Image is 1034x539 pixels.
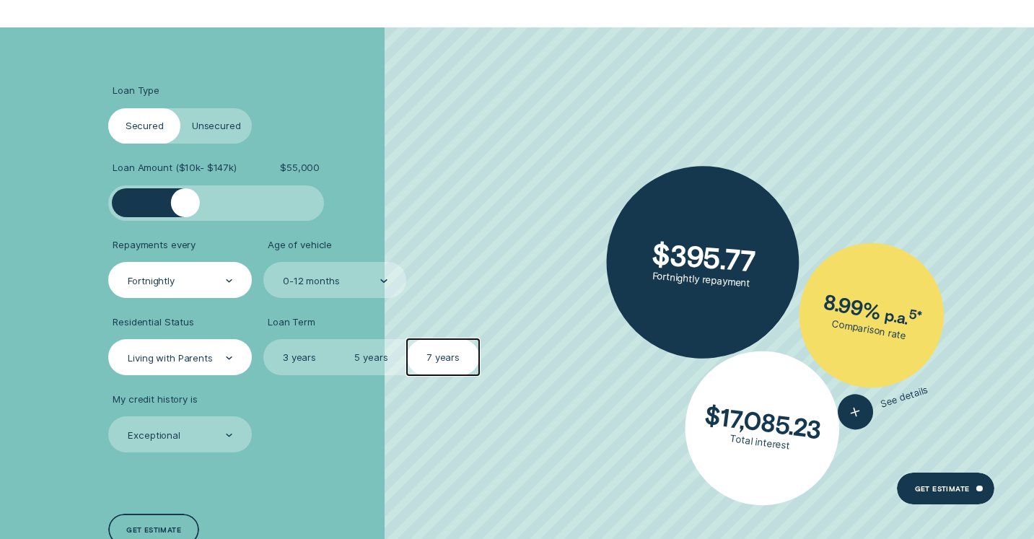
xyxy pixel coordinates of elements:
[180,108,253,144] label: Unsecured
[897,473,994,505] a: Get estimate
[128,429,180,442] div: Exceptional
[113,162,237,174] span: Loan Amount ( $10k - $147k )
[113,239,196,251] span: Repayments every
[113,84,159,97] span: Loan Type
[280,162,320,174] span: $ 55,000
[113,316,194,328] span: Residential Status
[879,384,929,410] span: See details
[268,316,315,328] span: Loan Term
[113,393,197,406] span: My credit history is
[283,275,340,287] div: 0-12 months
[833,372,933,434] button: See details
[108,108,180,144] label: Secured
[128,275,175,287] div: Fortnightly
[268,239,332,251] span: Age of vehicle
[407,339,479,375] label: 7 years
[336,339,408,375] label: 5 years
[263,339,336,375] label: 3 years
[128,352,212,364] div: Living with Parents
